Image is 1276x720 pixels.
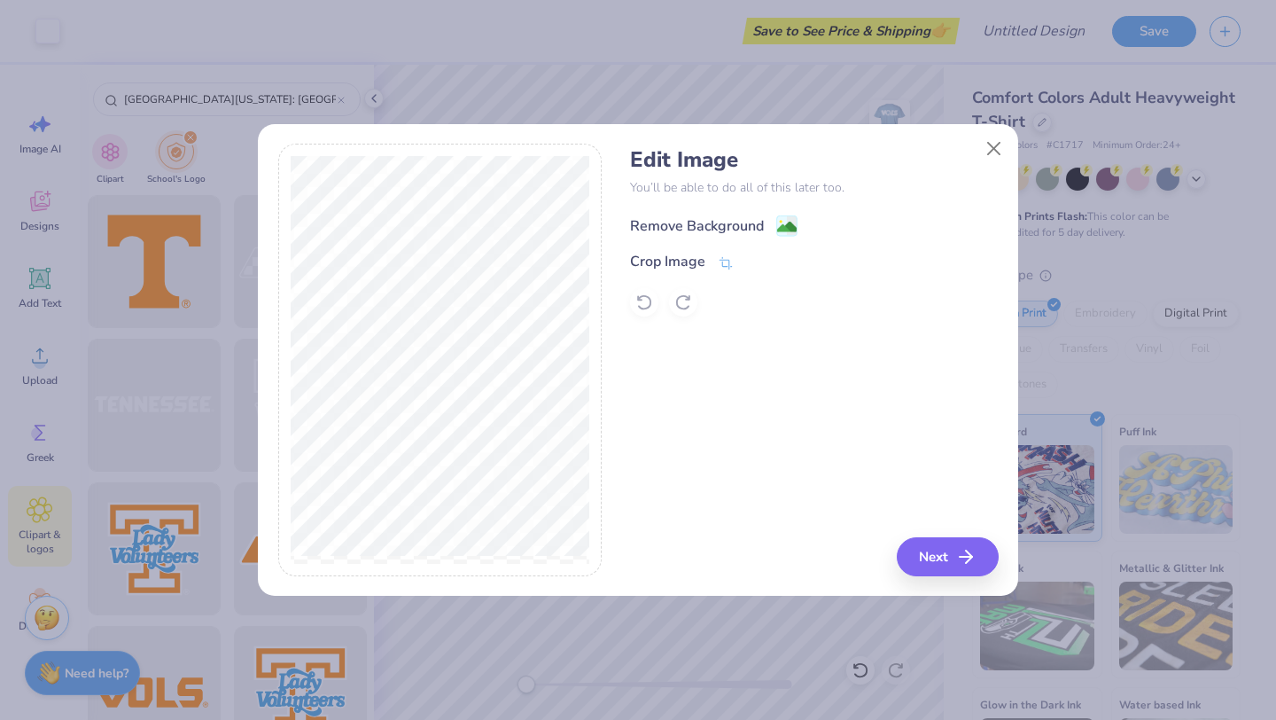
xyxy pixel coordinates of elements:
h4: Edit Image [630,147,998,173]
div: Remove Background [630,215,764,237]
button: Close [977,131,1011,165]
button: Next [897,537,999,576]
div: Crop Image [630,251,705,272]
p: You’ll be able to do all of this later too. [630,178,998,197]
